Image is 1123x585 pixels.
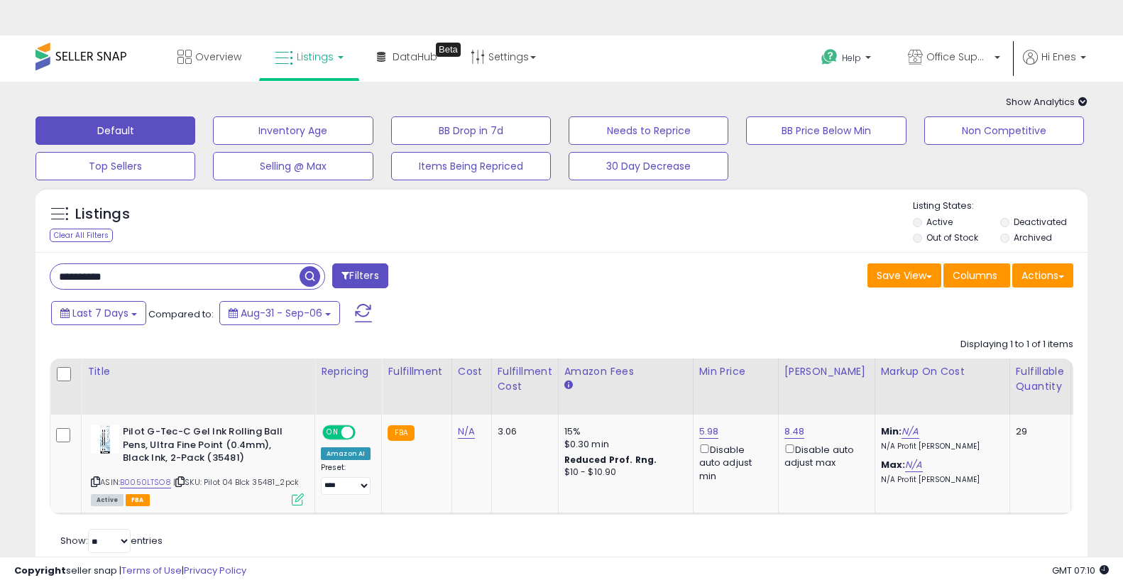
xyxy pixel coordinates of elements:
label: Archived [1014,231,1052,244]
button: Actions [1012,263,1073,288]
th: The percentage added to the cost of goods (COGS) that forms the calculator for Min & Max prices. [875,359,1009,415]
span: Hi Enes [1041,50,1076,64]
div: 15% [564,425,682,438]
small: Amazon Fees. [564,379,573,392]
a: 5.98 [699,425,719,439]
a: N/A [905,458,922,472]
img: 41x5N6gaOoL._SL40_.jpg [91,425,119,454]
i: Get Help [821,48,838,66]
span: Last 7 Days [72,306,128,320]
a: Overview [167,35,252,78]
div: Fulfillable Quantity [1016,364,1065,394]
b: Reduced Prof. Rng. [564,454,657,466]
span: Compared to: [148,307,214,321]
label: Active [926,216,953,228]
span: Help [842,52,861,64]
button: Needs to Reprice [569,116,728,145]
a: N/A [458,425,475,439]
div: [PERSON_NAME] [784,364,869,379]
label: Deactivated [1014,216,1067,228]
button: Non Competitive [924,116,1084,145]
button: BB Price Below Min [746,116,906,145]
button: Save View [867,263,941,288]
span: All listings currently available for purchase on Amazon [91,494,124,506]
span: DataHub [393,50,437,64]
div: Fulfillment [388,364,445,379]
a: 8.48 [784,425,805,439]
a: Hi Enes [1023,50,1086,82]
div: 3.06 [498,425,547,438]
button: Selling @ Max [213,152,373,180]
b: Min: [881,425,902,438]
div: ASIN: [91,425,304,504]
button: Inventory Age [213,116,373,145]
div: Preset: [321,463,371,495]
div: Amazon AI [321,447,371,460]
div: $0.30 min [564,438,682,451]
a: DataHub [366,35,448,78]
div: Displaying 1 to 1 of 1 items [960,338,1073,351]
div: Clear All Filters [50,229,113,242]
span: Show Analytics [1006,95,1088,109]
span: FBA [126,494,150,506]
button: Aug-31 - Sep-06 [219,301,340,325]
button: BB Drop in 7d [391,116,551,145]
button: Top Sellers [35,152,195,180]
span: OFF [354,427,376,439]
span: | SKU: Pilot 04 Blck 35481_2pck [173,476,299,488]
h5: Listings [75,204,130,224]
div: Disable auto adjust min [699,442,767,483]
button: Last 7 Days [51,301,146,325]
div: Disable auto adjust max [784,442,864,469]
span: Aug-31 - Sep-06 [241,306,322,320]
a: Privacy Policy [184,564,246,577]
div: Min Price [699,364,772,379]
div: Markup on Cost [881,364,1004,379]
div: Amazon Fees [564,364,687,379]
a: Help [810,38,885,82]
span: Show: entries [60,534,163,547]
a: B0050LTSO8 [120,476,171,488]
p: N/A Profit [PERSON_NAME] [881,475,999,485]
span: Office Suppliers [926,50,990,64]
div: Title [87,364,309,379]
div: Fulfillment Cost [498,364,552,394]
button: Columns [943,263,1010,288]
small: FBA [388,425,414,441]
a: Terms of Use [121,564,182,577]
p: Listing States: [913,199,1088,213]
div: seller snap | | [14,564,246,578]
p: N/A Profit [PERSON_NAME] [881,442,999,452]
b: Max: [881,458,906,471]
span: Listings [297,50,334,64]
span: Columns [953,268,997,283]
label: Out of Stock [926,231,978,244]
span: 2025-09-17 07:10 GMT [1052,564,1109,577]
div: Cost [458,364,486,379]
div: $10 - $10.90 [564,466,682,479]
button: Filters [332,263,388,288]
button: Default [35,116,195,145]
a: Office Suppliers [897,35,1011,82]
span: Overview [195,50,241,64]
button: Items Being Repriced [391,152,551,180]
button: 30 Day Decrease [569,152,728,180]
div: 29 [1016,425,1060,438]
a: Listings [264,35,354,78]
div: Repricing [321,364,376,379]
span: ON [324,427,341,439]
strong: Copyright [14,564,66,577]
a: Settings [460,35,547,78]
a: N/A [902,425,919,439]
b: Pilot G-Tec-C Gel Ink Rolling Ball Pens, Ultra Fine Point (0.4mm), Black Ink, 2-Pack (35481) [123,425,295,469]
div: Tooltip anchor [436,43,461,57]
